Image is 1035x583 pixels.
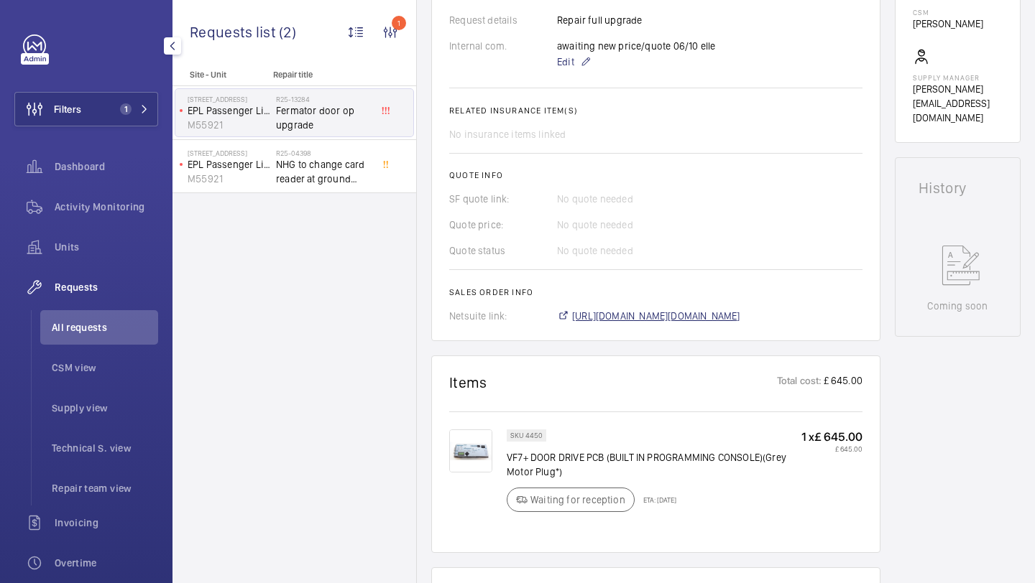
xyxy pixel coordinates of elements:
span: Edit [557,55,574,69]
img: yfEWuafQKRbFDIcmZIb8on96anU6Jepz2po8zl2ixGLC6_0u.jpeg [449,429,492,472]
span: Requests list [190,23,279,41]
span: Overtime [55,556,158,570]
h2: Quote info [449,170,862,180]
span: 1 [120,103,132,115]
p: Total cost: [777,373,822,391]
span: NHG to change card reader at ground floor [276,157,371,186]
h1: Items [449,373,487,391]
p: M55921 [188,172,270,186]
span: Repair team view [52,481,158,495]
p: [STREET_ADDRESS] [188,95,270,103]
p: [PERSON_NAME][EMAIL_ADDRESS][DOMAIN_NAME] [913,82,1003,125]
span: Technical S. view [52,441,158,455]
span: Invoicing [55,516,158,530]
p: 1 x £ 645.00 [801,429,862,444]
p: M55921 [188,118,270,132]
p: VF7+ DOOR DRIVE PCB (BUILT IN PROGRAMMING CONSOLE)(Grey Motor Plug*) [507,450,801,479]
p: £ 645.00 [801,444,862,453]
h2: Sales order info [449,287,862,297]
h2: Related insurance item(s) [449,106,862,116]
h2: R25-13284 [276,95,371,103]
span: All requests [52,320,158,335]
span: CSM view [52,360,158,375]
button: Filters1 [14,92,158,126]
p: Site - Unit [172,70,267,80]
span: [URL][DOMAIN_NAME][DOMAIN_NAME] [572,309,740,323]
p: Coming soon [927,299,988,313]
p: Repair title [273,70,368,80]
p: ETA: [DATE] [635,495,676,504]
p: [STREET_ADDRESS] [188,149,270,157]
h2: R25-04398 [276,149,371,157]
span: Supply view [52,401,158,415]
p: £ 645.00 [822,373,862,391]
a: [URL][DOMAIN_NAME][DOMAIN_NAME] [557,309,740,323]
p: SKU 4450 [510,433,543,438]
span: Filters [54,102,81,116]
h1: History [919,181,997,195]
span: Fermator door op upgrade [276,103,371,132]
p: EPL Passenger Lift [188,103,270,118]
p: EPL Passenger Lift [188,157,270,172]
p: Waiting for reception [530,493,625,507]
span: Dashboard [55,159,158,174]
span: Activity Monitoring [55,200,158,214]
p: CSM [913,8,983,17]
p: [PERSON_NAME] [913,17,983,31]
span: Requests [55,280,158,294]
span: Units [55,240,158,254]
p: Supply manager [913,73,1003,82]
